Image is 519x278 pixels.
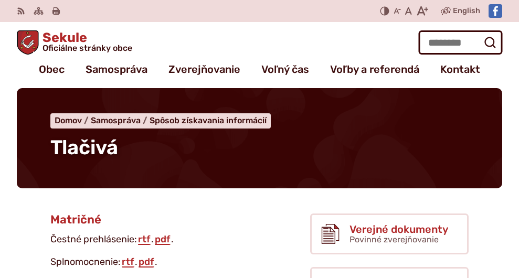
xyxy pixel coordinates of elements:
[440,59,480,80] a: Kontakt
[489,4,502,18] img: Prejsť na Facebook stránku
[50,212,101,227] span: Matričné
[349,223,448,235] span: Verejné dokumenty
[17,30,132,55] a: Logo Sekule, prejsť na domovskú stránku.
[38,31,132,52] span: Sekule
[310,213,469,254] a: Verejné dokumenty Povinné zverejňovanie
[137,256,155,268] a: pdf
[17,30,38,55] img: Prejsť na domovskú stránku
[91,115,141,125] span: Samospráva
[453,5,480,17] span: English
[137,233,151,245] a: rtf
[121,256,135,268] a: rtf
[451,5,482,17] a: English
[261,59,309,80] a: Voľný čas
[39,59,65,80] a: Obec
[330,59,419,80] a: Voľby a referendá
[50,254,310,270] p: Splnomocnenie: . .
[154,233,171,245] a: pdf
[150,115,267,125] a: Spôsob získavania informácií
[349,234,439,244] span: Povinné zverejňovanie
[91,115,150,125] a: Samospráva
[50,135,118,159] span: Tlačivá
[50,232,310,248] p: Čestné prehlásenie: . .
[55,115,82,125] span: Domov
[86,59,147,80] a: Samospráva
[55,115,91,125] a: Domov
[43,44,132,52] span: Oficiálne stránky obce
[168,59,240,80] a: Zverejňovanie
